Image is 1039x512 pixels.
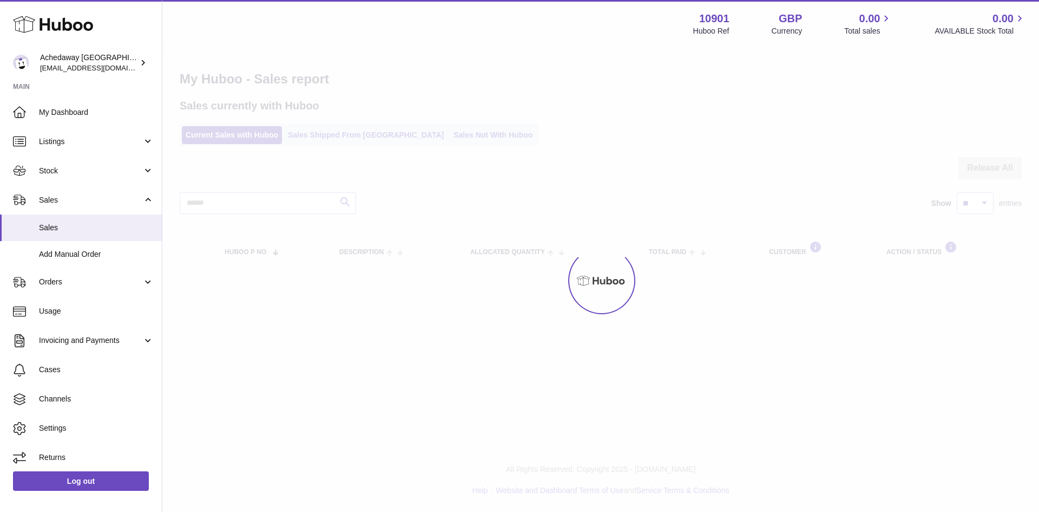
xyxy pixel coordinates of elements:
span: AVAILABLE Stock Total [935,26,1026,36]
span: 0.00 [859,11,880,26]
span: Settings [39,423,154,433]
span: My Dashboard [39,107,154,118]
strong: GBP [779,11,802,26]
a: 0.00 Total sales [844,11,892,36]
span: [EMAIL_ADDRESS][DOMAIN_NAME] [40,63,159,72]
span: Channels [39,394,154,404]
span: Usage [39,306,154,316]
span: 0.00 [992,11,1014,26]
span: Cases [39,365,154,375]
span: Sales [39,195,142,205]
span: Invoicing and Payments [39,335,142,346]
span: Sales [39,223,154,233]
div: Currency [772,26,803,36]
div: Huboo Ref [693,26,729,36]
span: Total sales [844,26,892,36]
span: Add Manual Order [39,249,154,260]
span: Stock [39,166,142,176]
strong: 10901 [699,11,729,26]
span: Orders [39,277,142,287]
a: Log out [13,471,149,491]
span: Returns [39,452,154,463]
div: Achedaway [GEOGRAPHIC_DATA] [40,53,137,73]
a: 0.00 AVAILABLE Stock Total [935,11,1026,36]
img: admin@newpb.co.uk [13,55,29,71]
span: Listings [39,137,142,147]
